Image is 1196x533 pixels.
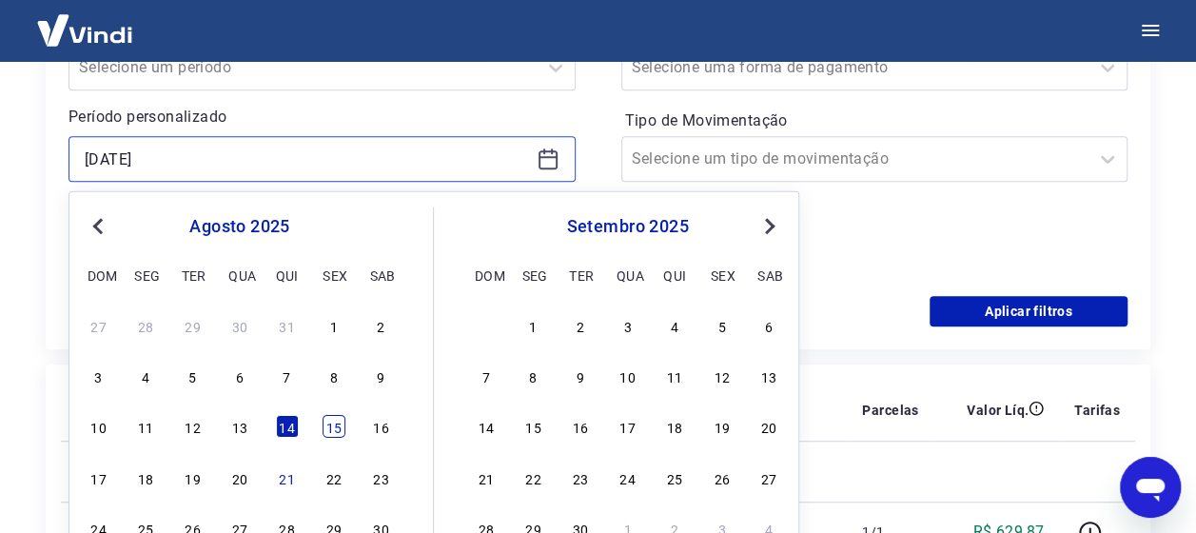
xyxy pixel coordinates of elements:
[69,106,576,128] p: Período personalizado
[276,263,299,286] div: qui
[85,145,529,173] input: Data inicial
[276,415,299,438] div: Choose quinta-feira, 14 de agosto de 2025
[617,415,639,438] div: Choose quarta-feira, 17 de setembro de 2025
[182,365,205,387] div: Choose terça-feira, 5 de agosto de 2025
[88,365,110,387] div: Choose domingo, 3 de agosto de 2025
[23,1,147,59] img: Vindi
[88,465,110,488] div: Choose domingo, 17 de agosto de 2025
[475,415,498,438] div: Choose domingo, 14 de setembro de 2025
[521,415,544,438] div: Choose segunda-feira, 15 de setembro de 2025
[1074,401,1120,420] p: Tarifas
[617,263,639,286] div: qua
[663,365,686,387] div: Choose quinta-feira, 11 de setembro de 2025
[182,465,205,488] div: Choose terça-feira, 19 de agosto de 2025
[323,415,345,438] div: Choose sexta-feira, 15 de agosto de 2025
[930,296,1127,326] button: Aplicar filtros
[757,263,780,286] div: sab
[757,415,780,438] div: Choose sábado, 20 de setembro de 2025
[276,465,299,488] div: Choose quinta-feira, 21 de agosto de 2025
[134,365,157,387] div: Choose segunda-feira, 4 de agosto de 2025
[569,263,592,286] div: ter
[711,263,734,286] div: sex
[182,263,205,286] div: ter
[967,401,1029,420] p: Valor Líq.
[88,314,110,337] div: Choose domingo, 27 de julho de 2025
[323,365,345,387] div: Choose sexta-feira, 8 de agosto de 2025
[758,215,781,238] button: Next Month
[757,365,780,387] div: Choose sábado, 13 de setembro de 2025
[757,465,780,488] div: Choose sábado, 27 de setembro de 2025
[862,401,918,420] p: Parcelas
[521,365,544,387] div: Choose segunda-feira, 8 de setembro de 2025
[370,465,393,488] div: Choose sábado, 23 de agosto de 2025
[228,465,251,488] div: Choose quarta-feira, 20 de agosto de 2025
[711,365,734,387] div: Choose sexta-feira, 12 de setembro de 2025
[370,314,393,337] div: Choose sábado, 2 de agosto de 2025
[475,263,498,286] div: dom
[85,215,395,238] div: agosto 2025
[88,415,110,438] div: Choose domingo, 10 de agosto de 2025
[276,314,299,337] div: Choose quinta-feira, 31 de julho de 2025
[663,415,686,438] div: Choose quinta-feira, 18 de setembro de 2025
[711,314,734,337] div: Choose sexta-feira, 5 de setembro de 2025
[757,314,780,337] div: Choose sábado, 6 de setembro de 2025
[617,465,639,488] div: Choose quarta-feira, 24 de setembro de 2025
[569,415,592,438] div: Choose terça-feira, 16 de setembro de 2025
[323,314,345,337] div: Choose sexta-feira, 1 de agosto de 2025
[569,465,592,488] div: Choose terça-feira, 23 de setembro de 2025
[1120,457,1181,518] iframe: Botão para abrir a janela de mensagens
[276,365,299,387] div: Choose quinta-feira, 7 de agosto de 2025
[663,465,686,488] div: Choose quinta-feira, 25 de setembro de 2025
[370,365,393,387] div: Choose sábado, 9 de agosto de 2025
[711,465,734,488] div: Choose sexta-feira, 26 de setembro de 2025
[88,263,110,286] div: dom
[663,314,686,337] div: Choose quinta-feira, 4 de setembro de 2025
[182,415,205,438] div: Choose terça-feira, 12 de agosto de 2025
[617,365,639,387] div: Choose quarta-feira, 10 de setembro de 2025
[134,314,157,337] div: Choose segunda-feira, 28 de julho de 2025
[323,263,345,286] div: sex
[228,365,251,387] div: Choose quarta-feira, 6 de agosto de 2025
[521,263,544,286] div: seg
[663,263,686,286] div: qui
[472,215,783,238] div: setembro 2025
[134,465,157,488] div: Choose segunda-feira, 18 de agosto de 2025
[87,215,109,238] button: Previous Month
[134,263,157,286] div: seg
[521,465,544,488] div: Choose segunda-feira, 22 de setembro de 2025
[370,263,393,286] div: sab
[711,415,734,438] div: Choose sexta-feira, 19 de setembro de 2025
[475,365,498,387] div: Choose domingo, 7 de setembro de 2025
[134,415,157,438] div: Choose segunda-feira, 11 de agosto de 2025
[370,415,393,438] div: Choose sábado, 16 de agosto de 2025
[617,314,639,337] div: Choose quarta-feira, 3 de setembro de 2025
[521,314,544,337] div: Choose segunda-feira, 1 de setembro de 2025
[228,314,251,337] div: Choose quarta-feira, 30 de julho de 2025
[569,314,592,337] div: Choose terça-feira, 2 de setembro de 2025
[323,465,345,488] div: Choose sexta-feira, 22 de agosto de 2025
[475,314,498,337] div: Choose domingo, 31 de agosto de 2025
[228,263,251,286] div: qua
[625,109,1125,132] label: Tipo de Movimentação
[182,314,205,337] div: Choose terça-feira, 29 de julho de 2025
[228,415,251,438] div: Choose quarta-feira, 13 de agosto de 2025
[475,465,498,488] div: Choose domingo, 21 de setembro de 2025
[569,365,592,387] div: Choose terça-feira, 9 de setembro de 2025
